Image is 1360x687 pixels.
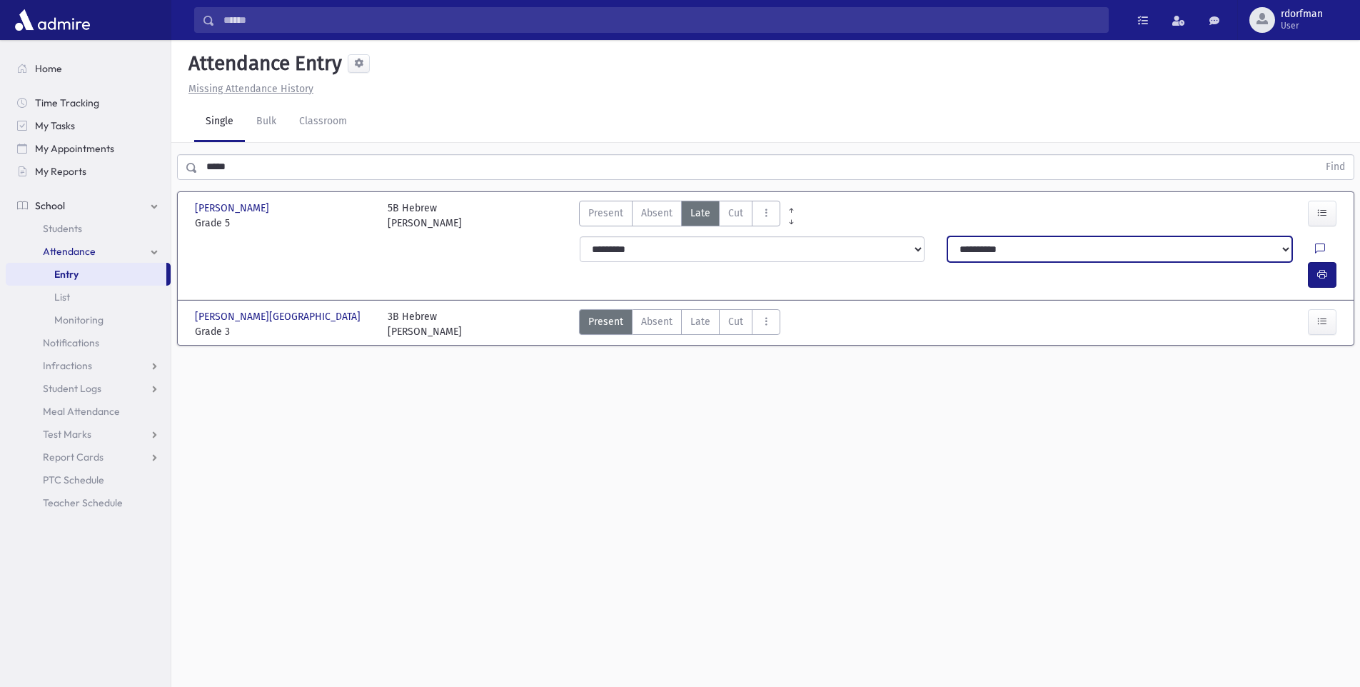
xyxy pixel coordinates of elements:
span: School [35,199,65,212]
span: Present [588,206,623,221]
a: Infractions [6,354,171,377]
a: Notifications [6,331,171,354]
span: My Appointments [35,142,114,155]
span: PTC Schedule [43,473,104,486]
span: Students [43,222,82,235]
a: Home [6,57,171,80]
input: Search [215,7,1108,33]
span: Report Cards [43,451,104,463]
a: Classroom [288,102,358,142]
span: Entry [54,268,79,281]
span: Cut [728,206,743,221]
a: PTC Schedule [6,468,171,491]
a: List [6,286,171,309]
div: AttTypes [579,309,780,339]
a: Test Marks [6,423,171,446]
a: My Appointments [6,137,171,160]
a: Student Logs [6,377,171,400]
span: Home [35,62,62,75]
span: Monitoring [54,314,104,326]
span: [PERSON_NAME][GEOGRAPHIC_DATA] [195,309,363,324]
img: AdmirePro [11,6,94,34]
span: Student Logs [43,382,101,395]
a: Single [194,102,245,142]
span: Attendance [43,245,96,258]
button: Find [1317,155,1354,179]
a: Entry [6,263,166,286]
a: Bulk [245,102,288,142]
a: Meal Attendance [6,400,171,423]
span: Grade 5 [195,216,373,231]
span: My Reports [35,165,86,178]
span: Absent [641,314,673,329]
div: 5B Hebrew [PERSON_NAME] [388,201,462,231]
span: Grade 3 [195,324,373,339]
a: Students [6,217,171,240]
span: Test Marks [43,428,91,441]
a: Attendance [6,240,171,263]
a: Teacher Schedule [6,491,171,514]
a: My Reports [6,160,171,183]
a: Monitoring [6,309,171,331]
a: School [6,194,171,217]
span: [PERSON_NAME] [195,201,272,216]
div: AttTypes [579,201,780,231]
u: Missing Attendance History [188,83,313,95]
span: Present [588,314,623,329]
span: Time Tracking [35,96,99,109]
div: 3B Hebrew [PERSON_NAME] [388,309,462,339]
span: User [1281,20,1323,31]
h5: Attendance Entry [183,51,342,76]
a: Missing Attendance History [183,83,313,95]
span: Meal Attendance [43,405,120,418]
span: My Tasks [35,119,75,132]
span: rdorfman [1281,9,1323,20]
span: Notifications [43,336,99,349]
a: My Tasks [6,114,171,137]
span: Absent [641,206,673,221]
a: Time Tracking [6,91,171,114]
span: List [54,291,70,304]
a: Report Cards [6,446,171,468]
span: Infractions [43,359,92,372]
span: Late [690,206,710,221]
span: Late [690,314,710,329]
span: Teacher Schedule [43,496,123,509]
span: Cut [728,314,743,329]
